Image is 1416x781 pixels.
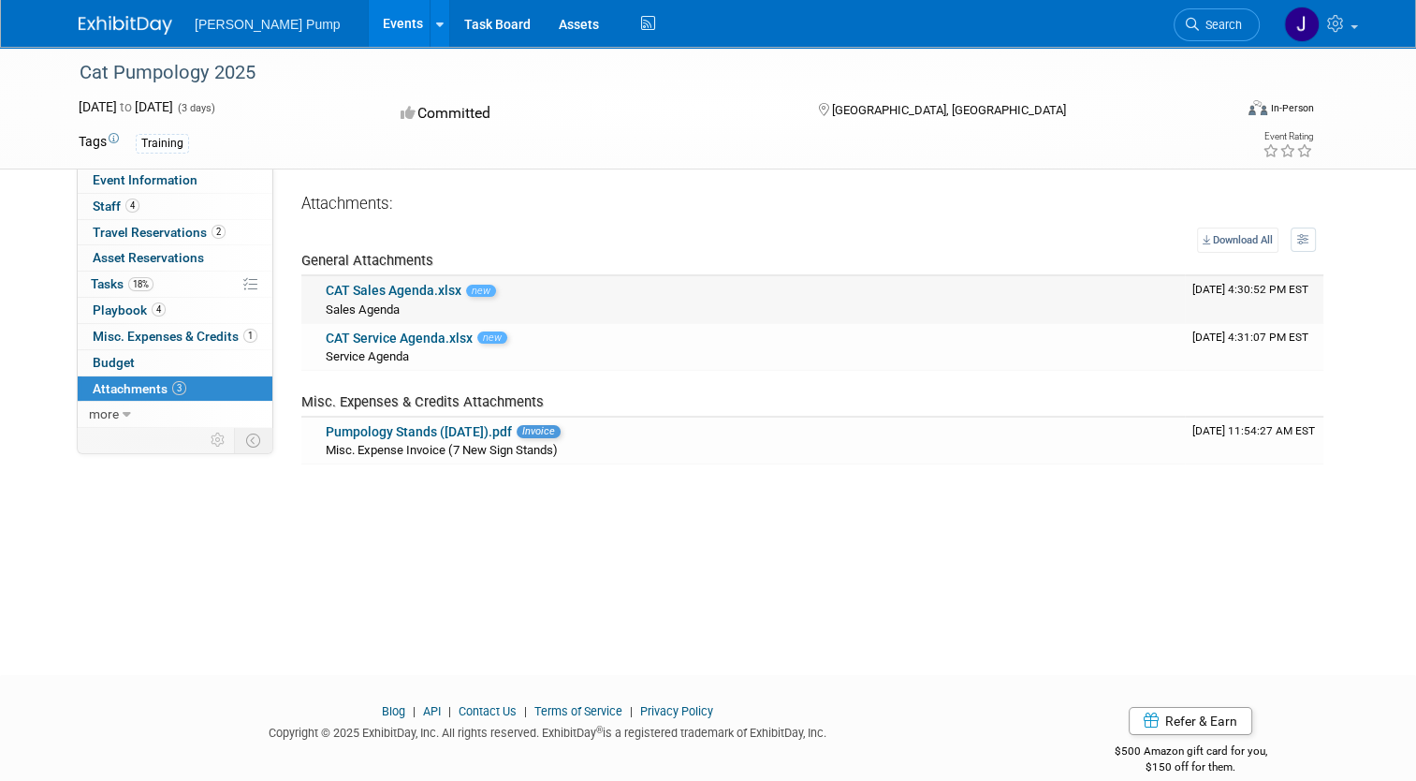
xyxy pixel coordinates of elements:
a: Search [1174,8,1260,41]
a: Blog [382,704,405,718]
div: $500 Amazon gift card for you, [1044,731,1337,774]
span: | [625,704,637,718]
span: to [117,99,135,114]
a: Pumpology Stands ([DATE]).pdf [326,424,512,439]
span: Upload Timestamp [1192,424,1315,437]
a: Contact Us [459,704,517,718]
span: Misc. Expense Invoice (7 New Sign Stands) [326,443,558,457]
span: [DATE] [DATE] [79,99,173,114]
div: Training [136,134,189,154]
div: In-Person [1270,101,1314,115]
span: | [444,704,456,718]
a: Staff4 [78,194,272,219]
span: more [89,406,119,421]
span: 3 [172,381,186,395]
a: Download All [1197,228,1278,253]
img: Format-Inperson.png [1248,100,1267,115]
a: Attachments3 [78,376,272,402]
span: Service Agenda [326,349,409,363]
div: Event Format [1131,97,1314,125]
a: Asset Reservations [78,245,272,271]
a: Misc. Expenses & Credits1 [78,324,272,349]
a: Refer & Earn [1129,707,1252,735]
td: Upload Timestamp [1185,324,1323,371]
span: [GEOGRAPHIC_DATA], [GEOGRAPHIC_DATA] [832,103,1066,117]
span: 2 [212,225,226,239]
div: Cat Pumpology 2025 [73,56,1209,90]
a: Budget [78,350,272,376]
td: Upload Timestamp [1185,418,1323,464]
span: General Attachments [301,252,433,269]
span: Staff [93,199,139,214]
sup: ® [596,725,603,735]
a: CAT Sales Agenda.xlsx [326,283,461,298]
a: Tasks18% [78,272,272,297]
span: (3 days) [176,102,215,114]
span: 1 [243,329,257,343]
span: [PERSON_NAME] Pump [195,17,341,32]
td: Tags [79,132,119,154]
td: Toggle Event Tabs [235,428,273,452]
a: CAT Service Agenda.xlsx [326,331,473,346]
span: Misc. Expenses & Credits [93,329,257,344]
span: Invoice [517,425,561,437]
td: Personalize Event Tab Strip [202,428,235,452]
a: Travel Reservations2 [78,220,272,245]
span: Playbook [93,302,166,317]
a: more [78,402,272,427]
td: Upload Timestamp [1185,276,1323,323]
span: Sales Agenda [326,302,400,317]
a: Playbook4 [78,298,272,323]
span: Upload Timestamp [1192,331,1308,344]
span: | [408,704,420,718]
span: 18% [128,277,153,291]
div: Committed [395,97,788,130]
a: API [423,704,441,718]
span: Asset Reservations [93,250,204,265]
span: Travel Reservations [93,225,226,240]
span: 4 [125,199,139,213]
span: Budget [93,355,135,370]
a: Privacy Policy [640,704,713,718]
div: $150 off for them. [1044,759,1337,775]
span: new [466,285,496,297]
span: Tasks [91,276,153,291]
span: Search [1199,18,1242,32]
img: ExhibitDay [79,16,172,35]
span: Upload Timestamp [1192,283,1308,296]
span: 4 [152,302,166,317]
div: Attachments: [301,193,1323,218]
span: Misc. Expenses & Credits Attachments [301,393,544,410]
div: Copyright © 2025 ExhibitDay, Inc. All rights reserved. ExhibitDay is a registered trademark of Ex... [79,720,1015,742]
span: Event Information [93,172,197,187]
div: Event Rating [1263,132,1313,141]
span: | [519,704,532,718]
span: Attachments [93,381,186,396]
a: Terms of Service [534,704,622,718]
img: Jake Sowders [1284,7,1320,42]
span: new [477,332,507,344]
a: Event Information [78,168,272,193]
